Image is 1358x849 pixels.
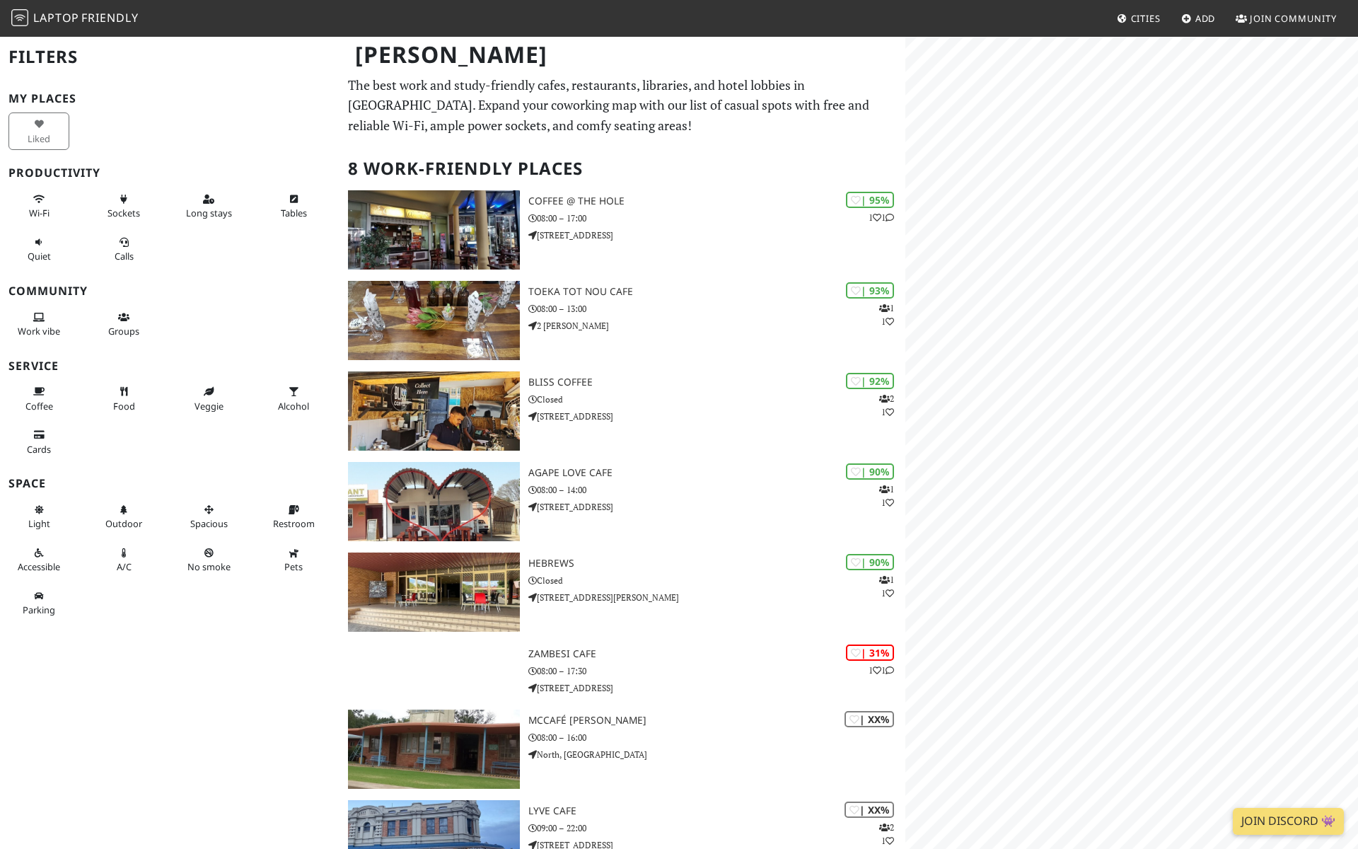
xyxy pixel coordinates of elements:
button: Parking [8,584,69,622]
button: Wi-Fi [8,187,69,225]
span: Add [1195,12,1216,25]
a: Agape Love Cafe | 90% 11 Agape Love Cafe 08:00 – 14:00 [STREET_ADDRESS] [339,462,905,541]
p: 1 1 [879,573,894,600]
button: Food [93,380,154,417]
h3: Coffee @ The Hole [528,195,905,207]
h3: My Places [8,92,331,105]
button: Restroom [263,498,324,536]
span: Power sockets [108,207,140,219]
button: Light [8,498,69,536]
span: Spacious [190,517,228,530]
span: Coffee [25,400,53,412]
a: | 31% 11 Zambesi Cafe 08:00 – 17:30 [STREET_ADDRESS] [339,643,905,698]
span: Food [113,400,135,412]
h3: Community [8,284,331,298]
div: | 31% [846,645,894,661]
button: Work vibe [8,306,69,343]
p: 2 1 [879,392,894,419]
h3: Bliss Coffee [528,376,905,388]
span: Accessible [18,560,60,573]
a: Coffee @ The Hole | 95% 11 Coffee @ The Hole 08:00 – 17:00 [STREET_ADDRESS] [339,190,905,270]
span: Alcohol [278,400,309,412]
img: Agape Love Cafe [348,462,520,541]
span: Join Community [1250,12,1337,25]
p: 09:00 – 22:00 [528,821,905,835]
span: Long stays [186,207,232,219]
button: Spacious [178,498,239,536]
span: Cities [1131,12,1161,25]
span: Stable Wi-Fi [29,207,50,219]
button: Quiet [8,231,69,268]
button: Accessible [8,541,69,579]
a: Cities [1111,6,1166,31]
p: North, [GEOGRAPHIC_DATA] [528,748,905,761]
p: [STREET_ADDRESS] [528,500,905,514]
img: Toeka tot Nou Cafe [348,281,520,360]
span: Quiet [28,250,51,262]
h1: [PERSON_NAME] [344,35,903,74]
div: | XX% [845,802,894,818]
span: Video/audio calls [115,250,134,262]
p: [STREET_ADDRESS] [528,410,905,423]
p: 1 1 [879,483,894,509]
button: Veggie [178,380,239,417]
img: McCafé Kimberley [348,710,520,789]
span: Outdoor area [105,517,142,530]
button: Alcohol [263,380,324,417]
p: 2 1 [879,821,894,848]
h3: Space [8,477,331,490]
button: Sockets [93,187,154,225]
a: Toeka tot Nou Cafe | 93% 11 Toeka tot Nou Cafe 08:00 – 13:00 2 [PERSON_NAME] [339,281,905,360]
p: 08:00 – 14:00 [528,483,905,497]
h3: Toeka tot Nou Cafe [528,286,905,298]
button: Pets [263,541,324,579]
a: Join Discord 👾 [1233,808,1344,835]
a: Bliss Coffee | 92% 21 Bliss Coffee Closed [STREET_ADDRESS] [339,371,905,451]
span: Air conditioned [117,560,132,573]
p: Closed [528,574,905,587]
span: Laptop [33,10,79,25]
div: | 92% [846,373,894,389]
p: [STREET_ADDRESS][PERSON_NAME] [528,591,905,604]
p: 2 [PERSON_NAME] [528,319,905,333]
p: [STREET_ADDRESS] [528,229,905,242]
div: | 90% [846,463,894,480]
span: Group tables [108,325,139,337]
span: Parking [23,603,55,616]
span: Smoke free [187,560,231,573]
button: Groups [93,306,154,343]
img: Bliss Coffee [348,371,520,451]
img: Coffee @ The Hole [348,190,520,270]
span: Work-friendly tables [281,207,307,219]
span: Pet friendly [284,560,303,573]
p: [STREET_ADDRESS] [528,681,905,695]
p: 08:00 – 16:00 [528,731,905,744]
span: Credit cards [27,443,51,456]
a: LaptopFriendly LaptopFriendly [11,6,139,31]
a: Join Community [1230,6,1342,31]
h3: Service [8,359,331,373]
button: Calls [93,231,154,268]
p: 1 1 [879,301,894,328]
h3: Zambesi Cafe [528,648,905,660]
p: 08:00 – 13:00 [528,302,905,316]
span: Restroom [273,517,315,530]
span: Natural light [28,517,50,530]
h2: 8 Work-Friendly Places [348,147,897,190]
button: No smoke [178,541,239,579]
h3: Agape Love Cafe [528,467,905,479]
button: Outdoor [93,498,154,536]
div: | XX% [845,711,894,727]
p: The best work and study-friendly cafes, restaurants, libraries, and hotel lobbies in [GEOGRAPHIC_... [348,75,897,136]
button: Tables [263,187,324,225]
h3: Productivity [8,166,331,180]
p: 1 1 [869,664,894,677]
button: A/C [93,541,154,579]
h3: Lyve Cafe [528,805,905,817]
span: Friendly [81,10,138,25]
span: People working [18,325,60,337]
p: 08:00 – 17:00 [528,212,905,225]
button: Cards [8,423,69,461]
button: Long stays [178,187,239,225]
p: 08:00 – 17:30 [528,664,905,678]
